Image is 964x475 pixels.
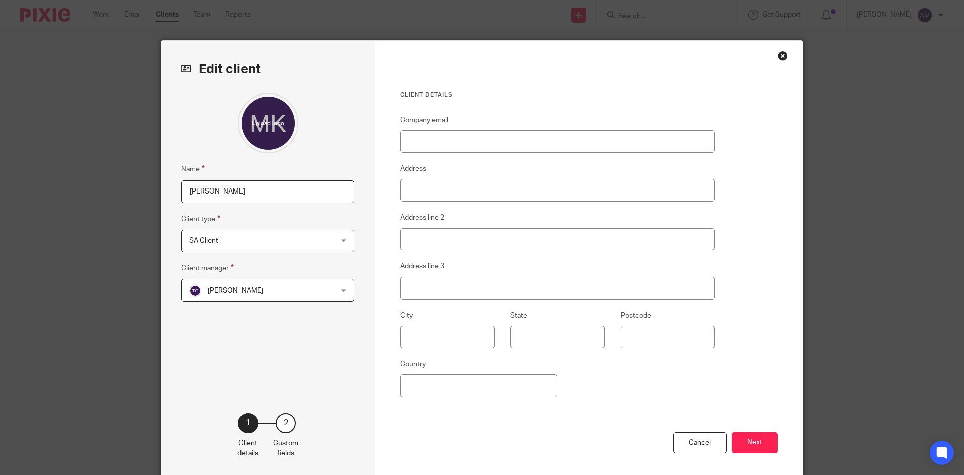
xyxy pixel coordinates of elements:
label: City [400,311,413,321]
h2: Edit client [181,61,354,78]
label: Client type [181,213,220,225]
label: Address line 2 [400,213,444,223]
span: [PERSON_NAME] [208,287,263,294]
label: Name [181,163,205,175]
div: 2 [276,413,296,433]
p: Custom fields [273,438,298,459]
label: Company email [400,115,448,125]
label: Client manager [181,262,234,274]
button: Next [732,432,778,454]
p: Client details [237,438,258,459]
div: Cancel [673,432,727,454]
label: Address [400,164,426,174]
div: 1 [238,413,258,433]
div: Close this dialog window [778,51,788,61]
label: State [510,311,527,321]
span: SA Client [189,237,218,244]
h3: Client details [400,91,715,99]
label: Postcode [621,311,651,321]
img: svg%3E [189,284,201,297]
label: Country [400,359,426,369]
label: Address line 3 [400,261,444,271]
